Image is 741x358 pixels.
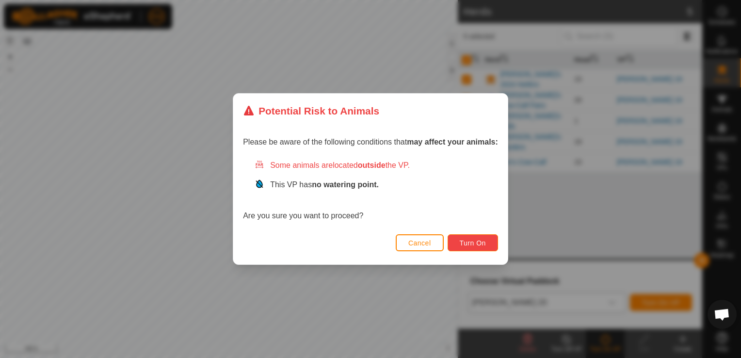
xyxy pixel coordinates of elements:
[312,180,379,189] strong: no watering point.
[448,234,498,251] button: Turn On
[243,103,379,118] div: Potential Risk to Animals
[407,138,498,146] strong: may affect your animals:
[460,239,486,247] span: Turn On
[255,160,498,171] div: Some animals are
[243,160,498,222] div: Are you sure you want to proceed?
[243,138,498,146] span: Please be aware of the following conditions that
[708,300,737,329] a: Open chat
[358,161,386,169] strong: outside
[270,180,379,189] span: This VP has
[396,234,444,251] button: Cancel
[333,161,410,169] span: located the VP.
[408,239,431,247] span: Cancel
